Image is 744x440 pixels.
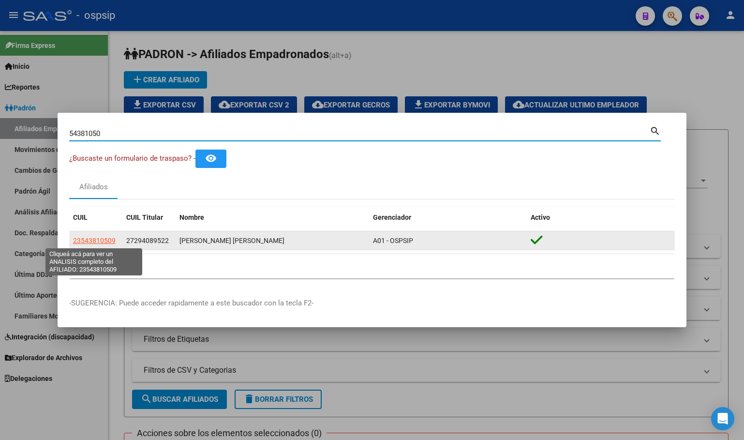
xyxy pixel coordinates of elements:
datatable-header-cell: Activo [527,207,675,228]
mat-icon: search [650,124,661,136]
span: CUIL Titular [126,213,163,221]
div: 1 total [69,254,675,278]
div: [PERSON_NAME] [PERSON_NAME] [179,235,365,246]
span: Gerenciador [373,213,411,221]
span: Nombre [179,213,204,221]
span: 27294089522 [126,237,169,244]
div: Open Intercom Messenger [711,407,734,430]
span: Activo [531,213,550,221]
mat-icon: remove_red_eye [205,152,217,164]
p: -SUGERENCIA: Puede acceder rapidamente a este buscador con la tecla F2- [69,298,675,309]
datatable-header-cell: CUIL [69,207,122,228]
span: A01 - OSPSIP [373,237,413,244]
span: 23543810509 [73,237,116,244]
span: CUIL [73,213,88,221]
datatable-header-cell: CUIL Titular [122,207,176,228]
div: Afiliados [79,182,108,193]
span: ¿Buscaste un formulario de traspaso? - [69,154,195,163]
datatable-header-cell: Nombre [176,207,369,228]
datatable-header-cell: Gerenciador [369,207,527,228]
